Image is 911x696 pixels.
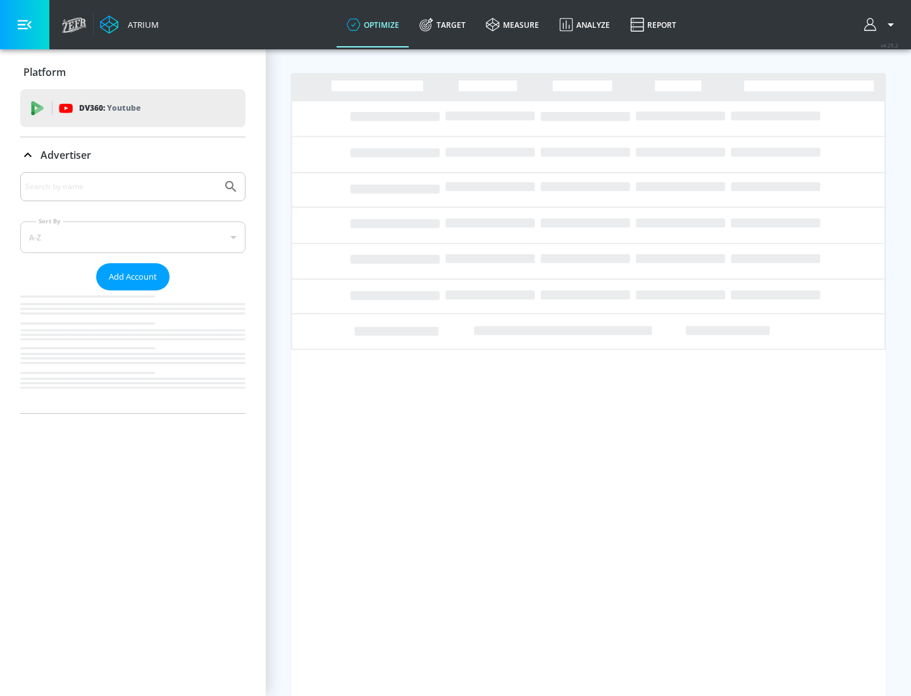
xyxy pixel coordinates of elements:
div: DV360: Youtube [20,89,245,127]
div: Advertiser [20,172,245,413]
a: Atrium [100,15,159,34]
button: Add Account [96,263,170,290]
a: Target [409,2,476,47]
p: Youtube [107,101,140,115]
span: Add Account [109,270,157,284]
div: Atrium [123,19,159,30]
a: Report [620,2,686,47]
input: Search by name [25,178,217,195]
div: Advertiser [20,137,245,173]
span: v 4.25.2 [881,42,898,49]
a: measure [476,2,549,47]
div: A-Z [20,221,245,253]
nav: list of Advertiser [20,290,245,413]
p: Advertiser [40,148,91,162]
p: Platform [23,65,66,79]
a: optimize [337,2,409,47]
div: Platform [20,54,245,90]
label: Sort By [36,217,63,225]
a: Analyze [549,2,620,47]
p: DV360: [79,101,140,115]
